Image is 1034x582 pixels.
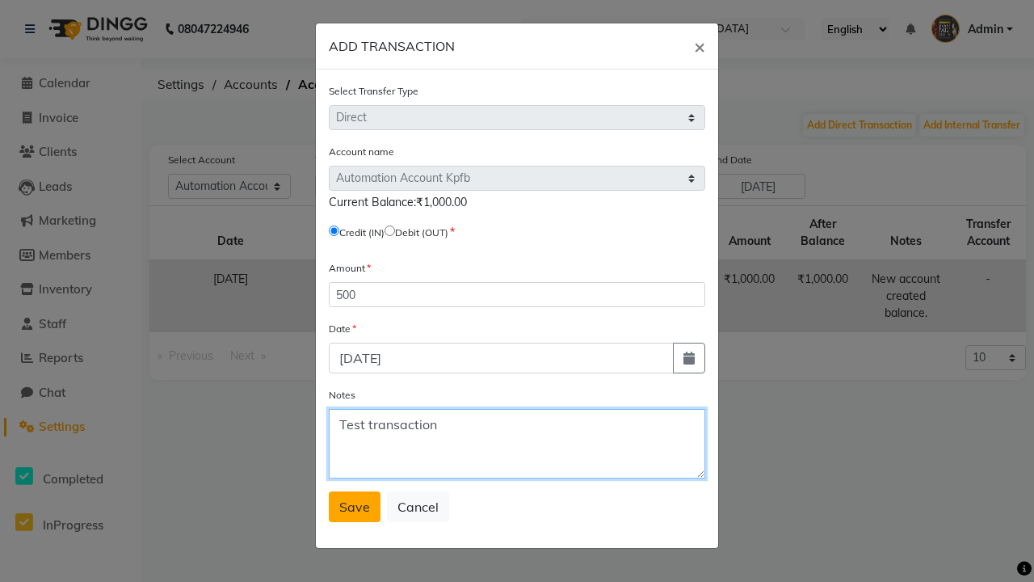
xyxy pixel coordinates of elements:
[329,195,467,209] span: Current Balance:₹1,000.00
[329,322,356,336] label: Date
[329,388,355,403] label: Notes
[387,491,449,522] button: Cancel
[339,226,385,240] label: Credit (IN)
[329,261,371,276] label: Amount
[339,499,370,515] span: Save
[694,34,705,58] span: ×
[329,145,394,159] label: Account name
[329,36,455,56] h6: ADD TRANSACTION
[395,226,448,240] label: Debit (OUT)
[329,84,418,99] label: Select Transfer Type
[329,491,380,522] button: Save
[681,23,718,69] button: Close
